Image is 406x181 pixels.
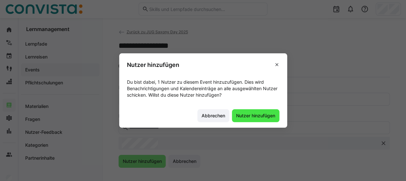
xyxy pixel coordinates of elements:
button: Abbrechen [197,109,229,122]
span: Abbrechen [201,112,226,119]
h3: Nutzer hinzufügen [127,61,179,69]
span: Nutzer hinzufügen [235,112,276,119]
button: Nutzer hinzufügen [232,109,279,122]
p: Du bist dabei, 1 Nutzer zu diesem Event hinzuzufügen. Dies wird Benachrichtigungen und Kalenderei... [127,79,279,98]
